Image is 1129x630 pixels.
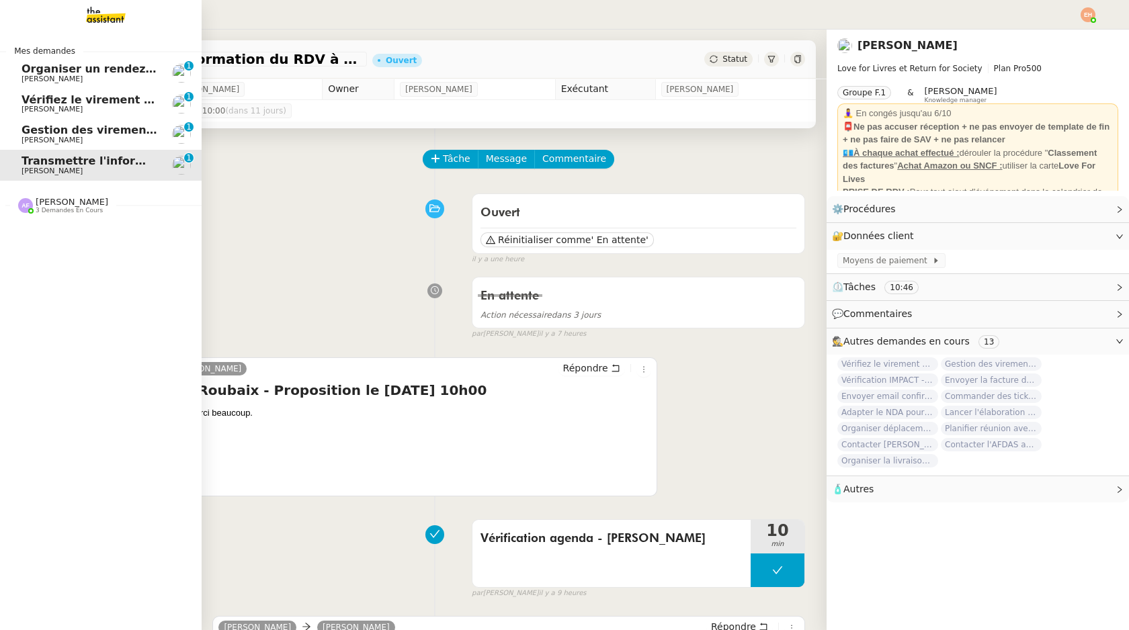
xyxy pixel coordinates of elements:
[978,335,999,349] nz-tag: 13
[941,357,1042,371] span: Gestion des virements de salaire mensuel - [DATE]
[184,92,194,101] nz-badge-sup: 1
[843,204,896,214] span: Procédures
[472,328,586,340] small: [PERSON_NAME]
[534,150,614,169] button: Commentaire
[486,151,527,167] span: Message
[186,153,192,165] p: 1
[186,92,192,104] p: 1
[832,281,930,292] span: ⏲️
[843,230,914,241] span: Données client
[591,233,648,246] span: ' En attente'
[827,328,1129,355] div: 🕵️Autres demandes en cours 13
[884,281,919,294] nz-tag: 10:46
[539,328,587,340] span: il y a 7 heures
[423,150,478,169] button: Tâche
[18,198,33,213] img: svg
[480,232,654,247] button: Réinitialiser comme' En attente'
[858,39,958,52] a: [PERSON_NAME]
[925,86,997,103] app-user-label: Knowledge manager
[498,233,591,246] span: Réinitialiser comme
[480,310,601,320] span: dans 3 jours
[323,79,394,100] td: Owner
[843,484,874,494] span: Autres
[172,156,191,175] img: users%2FtFhOaBya8rNVU5KG7br7ns1BCvi2%2Favatar%2Faa8c47da-ee6c-4101-9e7d-730f2e64f978
[897,161,1002,171] u: Achat Amazon ou SNCF :
[6,44,83,58] span: Mes demandes
[172,125,191,144] img: users%2FtFhOaBya8rNVU5KG7br7ns1BCvi2%2Favatar%2Faa8c47da-ee6c-4101-9e7d-730f2e64f978
[843,185,1113,238] div: Pour tout ajout d'événement dans le calendrier de [PERSON_NAME], inviter aux événements les deux ...
[71,406,651,420] div: Oui vous pouvez le confirmer, merci beaucoup.
[667,83,734,96] span: [PERSON_NAME]
[542,151,606,167] span: Commentaire
[386,56,417,64] div: Ouvert
[837,422,938,435] span: Organiser déplacement à [GEOGRAPHIC_DATA]
[941,390,1042,403] span: Commander des tickets restaurants [GEOGRAPHIC_DATA] - [DATE]
[225,106,286,116] span: (dans 11 jours)
[843,187,910,197] u: PRISE DE RDV :
[472,588,586,599] small: [PERSON_NAME]
[843,308,912,319] span: Commentaires
[827,196,1129,222] div: ⚙️Procédures
[827,274,1129,300] div: ⏲️Tâches 10:46
[827,223,1129,249] div: 🔐Données client
[837,357,938,371] span: Vérifiez le virement de 10 K€
[184,61,194,71] nz-badge-sup: 1
[70,52,362,66] span: Transmettre l'information du RDV à [PERSON_NAME]
[837,38,852,53] img: users%2FtFhOaBya8rNVU5KG7br7ns1BCvi2%2Favatar%2Faa8c47da-ee6c-4101-9e7d-730f2e64f978
[827,476,1129,502] div: 🧴Autres
[405,83,472,96] span: [PERSON_NAME]
[837,373,938,387] span: Vérification IMPACT - AEPC CONCORDE
[184,122,194,132] nz-badge-sup: 1
[22,124,329,136] span: Gestion des virements de salaire mensuel - [DATE]
[480,290,539,302] span: En attente
[22,75,83,83] span: [PERSON_NAME]
[184,153,194,163] nz-badge-sup: 1
[478,150,535,169] button: Message
[837,406,938,419] span: Adapter le NDA pour [PERSON_NAME]
[563,361,608,375] span: Répondre
[22,154,341,167] span: Transmettre l'information du RDV à [PERSON_NAME]
[555,79,655,100] td: Exécutant
[1081,7,1095,22] img: svg
[843,146,1113,186] div: dérouler la procédure " " utiliser la carte
[172,83,239,96] span: [PERSON_NAME]
[169,363,247,375] a: [PERSON_NAME]
[843,148,960,158] u: 💶À chaque achat effectué :
[22,167,83,175] span: [PERSON_NAME]
[837,86,891,99] nz-tag: Groupe F.1
[941,406,1042,419] span: Lancer l'élaboration de la convention de formation
[1026,64,1042,73] span: 500
[539,588,587,599] span: il y a 9 heures
[472,254,524,265] span: il y a une heure
[751,523,804,539] span: 10
[22,62,274,75] span: Organiser un rendez-vous pour accès FFB
[941,438,1042,451] span: Contacter l'AFDAS aujourd'hui pour contrat Zaineb
[172,104,286,118] span: [DATE] 10:00
[751,539,804,550] span: min
[480,529,743,549] span: Vérification agenda - [PERSON_NAME]
[843,336,970,347] span: Autres demandes en cours
[71,381,651,400] h4: Re: RDV Ville de Roubaix - Proposition le [DATE] 10h00
[186,61,192,73] p: 1
[22,136,83,144] span: [PERSON_NAME]
[843,161,1095,184] strong: Love For Lives
[832,484,874,494] span: 🧴
[472,328,483,340] span: par
[837,454,938,467] span: Organiser la livraison à [GEOGRAPHIC_DATA]
[22,93,197,106] span: Vérifiez le virement de 10 K€
[22,105,83,114] span: [PERSON_NAME]
[832,336,1005,347] span: 🕵️
[36,207,103,214] span: 3 demandes en cours
[480,310,552,320] span: Action nécessaire
[843,281,876,292] span: Tâches
[472,588,483,599] span: par
[480,207,520,219] span: Ouvert
[837,64,982,73] span: Love for Livres et Return for Society
[722,54,747,64] span: Statut
[941,422,1042,435] span: Planifier réunion avec [PERSON_NAME] le [DATE]
[832,228,919,244] span: 🔐
[994,64,1026,73] span: Plan Pro
[843,254,932,267] span: Moyens de paiement
[843,107,1113,120] div: 🧘‍♀️ En congés jusqu'au 6/10
[925,97,987,104] span: Knowledge manager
